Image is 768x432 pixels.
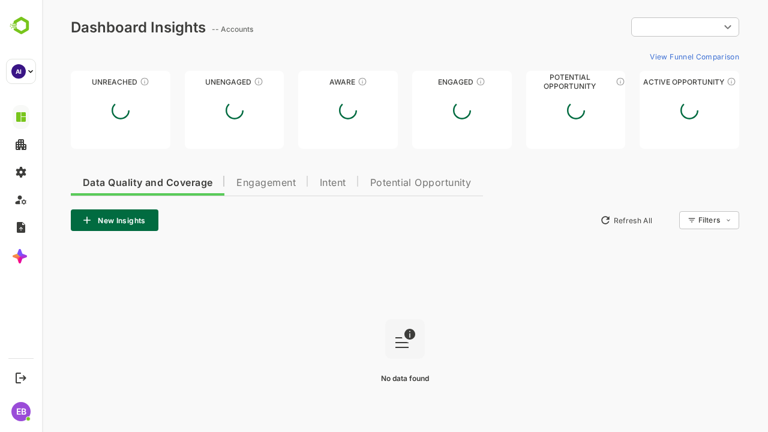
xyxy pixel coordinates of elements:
img: BambooboxLogoMark.f1c84d78b4c51b1a7b5f700c9845e183.svg [6,14,37,37]
div: Aware [256,77,356,86]
div: Filters [655,209,697,231]
button: Logout [13,370,29,386]
span: Intent [278,178,304,188]
div: Active Opportunity [598,77,697,86]
div: These accounts have not been engaged with for a defined time period [98,77,107,86]
div: These accounts are warm, further nurturing would qualify them to MQAs [434,77,443,86]
div: These accounts have just entered the buying cycle and need further nurturing [316,77,325,86]
div: These accounts are MQAs and can be passed on to Inside Sales [574,77,583,86]
div: Dashboard Insights [29,19,164,36]
div: EB [11,402,31,421]
span: Data Quality and Coverage [41,178,170,188]
button: View Funnel Comparison [603,47,697,66]
div: ​ [589,16,697,38]
div: Engaged [370,77,470,86]
div: Potential Opportunity [484,77,584,86]
ag: -- Accounts [170,25,215,34]
span: Engagement [194,178,254,188]
span: No data found [339,374,387,383]
div: Unreached [29,77,128,86]
div: Unengaged [143,77,242,86]
div: These accounts have open opportunities which might be at any of the Sales Stages [685,77,694,86]
span: Potential Opportunity [328,178,430,188]
div: AI [11,64,26,79]
div: Filters [656,215,678,224]
div: These accounts have not shown enough engagement and need nurturing [212,77,221,86]
button: Refresh All [553,211,616,230]
button: New Insights [29,209,116,231]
